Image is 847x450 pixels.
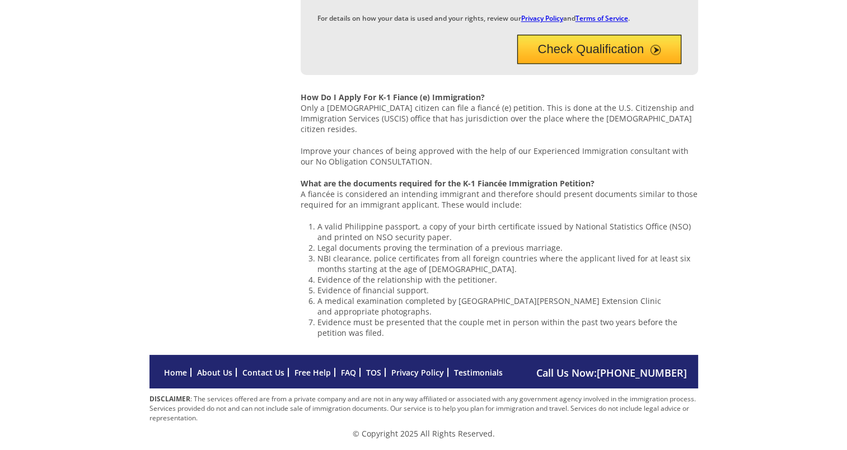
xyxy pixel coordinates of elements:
button: Check Qualification [517,35,681,64]
p: : The services offered are from a private company and are not in any way affiliated or associated... [149,394,698,423]
strong: DISCLAIMER [149,394,190,404]
p: Only a [DEMOGRAPHIC_DATA] citizen can file a fiancé (e) petition. This is done at the U.S. Citize... [301,92,698,134]
strong: What are the documents required for the K-1 Fiancée Immigration Petition? [301,178,595,189]
li: Evidence of the relationship with the petitioner. [317,274,698,285]
a: Privacy Policy [391,367,444,378]
li: A valid Philippine passport, a copy of your birth certificate issued by National Statistics Offic... [317,221,698,242]
a: Contact Us [242,367,284,378]
span: Call Us Now: [536,366,687,379]
a: Privacy Policy [521,13,563,23]
a: About Us [197,367,232,378]
li: Evidence must be presented that the couple met in person within the past two years before the pet... [317,317,698,338]
p: A fiancée is considered an intending immigrant and therefore should present documents similar to ... [301,178,698,210]
a: Terms of Service [575,13,628,23]
a: Free Help [294,367,331,378]
a: Home [164,367,187,378]
p: Improve your chances of being approved with the help of our Experienced Immigration consultant wi... [301,146,698,167]
li: NBI clearance, police certificates from all foreign countries where the applicant lived for at le... [317,253,698,274]
li: Legal documents proving the termination of a previous marriage. [317,242,698,253]
a: Testimonials [454,367,503,378]
a: [PHONE_NUMBER] [597,366,687,379]
a: FAQ [341,367,356,378]
li: A medical examination completed by [GEOGRAPHIC_DATA][PERSON_NAME] Extension Clinic and appropriat... [317,296,698,317]
li: Evidence of financial support. [317,285,698,296]
strong: How Do I Apply For K-1 Fiance (e) Immigration? [301,92,485,102]
p: © Copyright 2025 All Rights Reserved. [149,428,698,439]
a: TOS [366,367,381,378]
